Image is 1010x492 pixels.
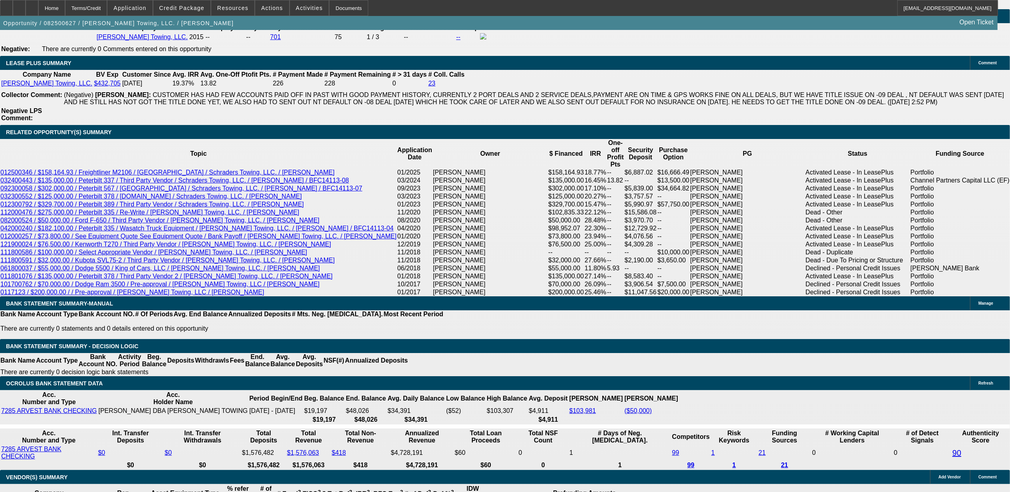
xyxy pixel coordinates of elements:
[607,248,624,256] td: --
[690,240,805,248] td: [PERSON_NAME]
[548,169,584,177] td: $158,164.93
[217,5,248,11] span: Resources
[433,139,548,169] th: Owner
[956,16,997,29] a: Open Ticket
[690,208,805,216] td: [PERSON_NAME]
[270,353,295,368] th: Avg. Balance
[584,256,607,264] td: 27.66%
[98,449,105,456] a: $0
[690,256,805,264] td: [PERSON_NAME]
[211,0,254,16] button: Resources
[94,80,121,87] a: $432,705
[433,232,548,240] td: [PERSON_NAME]
[805,224,910,232] td: Activated Lease - In LeasePlus
[270,34,281,40] a: 701
[584,139,607,169] th: IRR
[910,256,1010,264] td: Portfolio
[397,216,433,224] td: 08/2020
[657,184,690,192] td: $34,664.82
[387,407,445,415] td: $34,391
[332,449,346,456] a: $418
[392,79,427,87] td: 0
[910,208,1010,216] td: Portfolio
[304,416,345,424] th: $19,197
[584,272,607,280] td: 27.14%
[97,34,188,40] a: [PERSON_NAME] Towing, LLC.
[607,177,624,184] td: 13.82
[23,71,71,78] b: Company Name
[690,288,805,296] td: [PERSON_NAME]
[6,343,139,349] span: Bank Statement Summary - Decision Logic
[245,353,270,368] th: End. Balance
[194,353,229,368] th: Withdrawls
[433,264,548,272] td: [PERSON_NAME]
[910,184,1010,192] td: Portfolio
[397,288,433,296] td: 01/2017
[910,280,1010,288] td: Portfolio
[429,71,465,78] b: # Coll. Calls
[528,391,568,406] th: Avg. Deposit
[625,407,652,414] a: ($50,000)
[387,391,445,406] th: Avg. Daily Balance
[690,177,805,184] td: [PERSON_NAME]
[273,71,323,78] b: # Payment Made
[607,264,624,272] td: 5.93
[0,233,397,240] a: 012000257 / $73,800.00 / See Equipment Quote See Equipment Quote / Bank Payoff / [PERSON_NAME] To...
[433,272,548,280] td: [PERSON_NAME]
[6,300,113,307] span: BANK STATEMENT SUMMARY-MANUAL
[397,240,433,248] td: 12/2019
[607,288,624,296] td: --
[624,139,657,169] th: Security Deposit
[345,353,408,368] th: Annualized Deposits
[607,139,624,169] th: One-off Profit Pts
[304,407,345,415] td: $19,197
[1,429,97,444] th: Acc. Number and Type
[548,264,584,272] td: $55,000.00
[584,248,607,256] td: --
[910,248,1010,256] td: Portfolio
[1,391,97,406] th: Acc. Number and Type
[910,200,1010,208] td: Portfolio
[548,139,584,169] th: $ Financed
[548,240,584,248] td: $76,500.00
[805,232,910,240] td: Activated Lease - In LeasePlus
[910,264,1010,272] td: Stearns Bank
[255,0,289,16] button: Actions
[607,208,624,216] td: --
[548,224,584,232] td: $98,952.07
[486,407,528,415] td: $103,307
[657,200,690,208] td: $57,750.00
[607,216,624,224] td: --
[805,184,910,192] td: Activated Lease - In LeasePlus
[548,208,584,216] td: $102,835.33
[345,416,386,424] th: $48,026
[978,381,993,385] span: Refresh
[910,240,1010,248] td: Portfolio
[584,288,607,296] td: 25.46%
[167,353,195,368] th: Deposits
[345,391,386,406] th: End. Balance
[528,416,568,424] th: $4,911
[548,192,584,200] td: $125,000.00
[397,272,433,280] td: 01/2018
[607,184,624,192] td: --
[607,224,624,232] td: --
[657,272,690,280] td: --
[228,310,291,318] th: Annualized Deposits
[624,216,657,224] td: $3,970.70
[433,169,548,177] td: [PERSON_NAME]
[624,240,657,248] td: $4,309.28
[624,169,657,177] td: $6,887.02
[690,184,805,192] td: [PERSON_NAME]
[548,232,584,240] td: $73,800.00
[397,208,433,216] td: 11/2020
[433,184,548,192] td: [PERSON_NAME]
[42,46,211,52] span: There are currently 0 Comments entered on this opportunity
[805,208,910,216] td: Dead - Other
[403,33,455,42] td: --
[910,177,1010,184] td: Channel Partners Capital LLC (EF)
[759,449,766,456] a: 21
[0,209,299,216] a: 112000476 / $275,000.00 / Peterbilt 335 / Re-Write / [PERSON_NAME] Towing, LLC. / [PERSON_NAME]
[624,177,657,184] td: --
[978,301,993,306] span: Manage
